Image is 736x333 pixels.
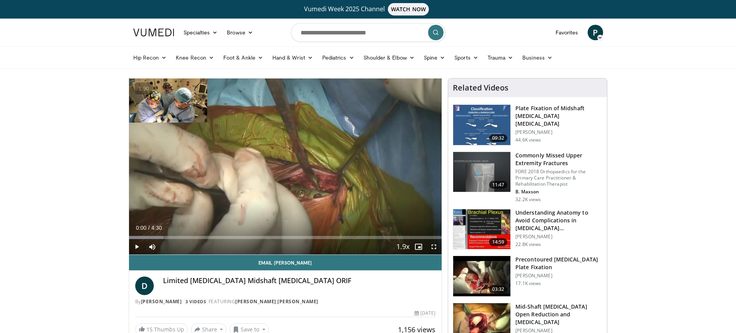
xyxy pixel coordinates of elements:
a: P [588,25,603,40]
a: 14:59 Understanding Anatomy to Avoid Complications in [MEDICAL_DATA] [MEDICAL_DATA] [PERSON_NAME]... [453,209,602,250]
a: Shoulder & Elbow [359,50,419,65]
p: 17.1K views [515,280,541,287]
p: FORE 2018 Orthopaedics for the Primary Care Practitioner & Rehabilitation Therapist [515,169,602,187]
p: 32.2K views [515,196,541,203]
a: [PERSON_NAME] [141,298,182,305]
a: 3 Videos [183,298,209,305]
a: Specialties [179,25,223,40]
img: Clavicle_Fx_ORIF_FINAL-H.264_for_You_Tube_SD_480x360__100006823_3.jpg.150x105_q85_crop-smart_upsc... [453,105,510,145]
img: DAC6PvgZ22mCeOyX4xMDoxOmdtO40mAx.150x105_q85_crop-smart_upscale.jpg [453,209,510,249]
a: [PERSON_NAME] [277,298,318,305]
a: [PERSON_NAME] [235,298,276,305]
a: D [135,277,154,295]
a: Foot & Ankle [219,50,268,65]
button: Mute [144,239,160,254]
a: Hand & Wrist [268,50,318,65]
a: Email [PERSON_NAME] [129,255,442,270]
div: By FEATURING , [135,298,436,305]
div: Progress Bar [129,236,442,239]
span: 0:00 [136,225,146,231]
h3: Understanding Anatomy to Avoid Complications in [MEDICAL_DATA] [MEDICAL_DATA] [515,209,602,232]
h3: Commonly Missed Upper Extremity Fractures [515,152,602,167]
a: 11:47 Commonly Missed Upper Extremity Fractures FORE 2018 Orthopaedics for the Primary Care Pract... [453,152,602,203]
span: / [148,225,150,231]
h3: Plate Fixation of Midshaft [MEDICAL_DATA] [MEDICAL_DATA] [515,104,602,128]
h4: Limited [MEDICAL_DATA] Midshaft [MEDICAL_DATA] ORIF [163,277,436,285]
a: Hip Recon [129,50,172,65]
p: 22.8K views [515,241,541,248]
img: Picture_1_50_2.png.150x105_q85_crop-smart_upscale.jpg [453,256,510,296]
span: 03:32 [489,285,508,293]
video-js: Video Player [129,79,442,255]
a: Knee Recon [171,50,219,65]
p: [PERSON_NAME] [515,129,602,135]
a: Favorites [551,25,583,40]
span: 14:59 [489,238,508,246]
a: Sports [450,50,483,65]
a: Vumedi Week 2025 ChannelWATCH NOW [134,3,602,15]
a: Business [518,50,557,65]
div: [DATE] [415,310,435,317]
button: Enable picture-in-picture mode [411,239,426,254]
a: Pediatrics [318,50,359,65]
h3: Precontoured [MEDICAL_DATA] Plate Fixation [515,256,602,271]
img: b2c65235-e098-4cd2-ab0f-914df5e3e270.150x105_q85_crop-smart_upscale.jpg [453,152,510,192]
span: 4:30 [151,225,162,231]
button: Playback Rate [395,239,411,254]
a: 09:32 Plate Fixation of Midshaft [MEDICAL_DATA] [MEDICAL_DATA] [PERSON_NAME] 44.6K views [453,104,602,145]
a: 03:32 Precontoured [MEDICAL_DATA] Plate Fixation [PERSON_NAME] 17.1K views [453,256,602,297]
p: [PERSON_NAME] [515,273,602,279]
button: Fullscreen [426,239,442,254]
a: Trauma [483,50,518,65]
h3: Mid-Shaft [MEDICAL_DATA] Open Reduction and [MEDICAL_DATA] [515,303,602,326]
a: Spine [419,50,450,65]
a: Browse [222,25,258,40]
span: WATCH NOW [388,3,429,15]
p: 44.6K views [515,137,541,143]
p: B. Maxson [515,189,602,195]
span: 15 [146,326,153,333]
span: 09:32 [489,134,508,142]
h4: Related Videos [453,83,508,92]
span: 11:47 [489,181,508,189]
button: Play [129,239,144,254]
img: VuMedi Logo [133,29,174,36]
p: [PERSON_NAME] [515,234,602,240]
input: Search topics, interventions [291,23,445,42]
